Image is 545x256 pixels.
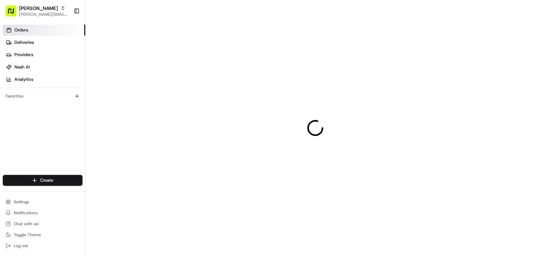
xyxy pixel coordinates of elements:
[3,197,83,207] button: Settings
[3,219,83,229] button: Chat with us!
[4,97,55,109] a: 📗Knowledge Base
[7,27,125,38] p: Welcome 👋
[19,12,68,17] button: [PERSON_NAME][EMAIL_ADDRESS][PERSON_NAME][DOMAIN_NAME]
[14,199,29,205] span: Settings
[19,5,58,12] button: [PERSON_NAME]
[3,49,85,60] a: Providers
[14,39,34,46] span: Deliveries
[14,99,52,106] span: Knowledge Base
[48,116,83,121] a: Powered byPylon
[3,62,85,73] a: Nash AI
[14,52,33,58] span: Providers
[65,99,110,106] span: API Documentation
[3,74,85,85] a: Analytics
[14,64,30,70] span: Nash AI
[55,97,113,109] a: 💻API Documentation
[14,210,38,216] span: Notifications
[7,65,19,78] img: 1736555255976-a54dd68f-1ca7-489b-9aae-adbdc363a1c4
[68,116,83,121] span: Pylon
[40,177,53,183] span: Create
[14,221,39,227] span: Chat with us!
[14,243,28,248] span: Log out
[14,76,33,82] span: Analytics
[3,230,83,240] button: Toggle Theme
[3,241,83,251] button: Log out
[14,27,28,33] span: Orders
[3,91,83,102] div: Favorites
[3,208,83,218] button: Notifications
[3,175,83,186] button: Create
[7,7,21,21] img: Nash
[3,3,71,19] button: [PERSON_NAME][PERSON_NAME][EMAIL_ADDRESS][PERSON_NAME][DOMAIN_NAME]
[58,100,63,105] div: 💻
[23,65,112,72] div: Start new chat
[3,25,85,36] a: Orders
[3,37,85,48] a: Deliveries
[7,100,12,105] div: 📗
[116,67,125,76] button: Start new chat
[14,232,41,238] span: Toggle Theme
[18,44,113,51] input: Clear
[23,72,87,78] div: We're available if you need us!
